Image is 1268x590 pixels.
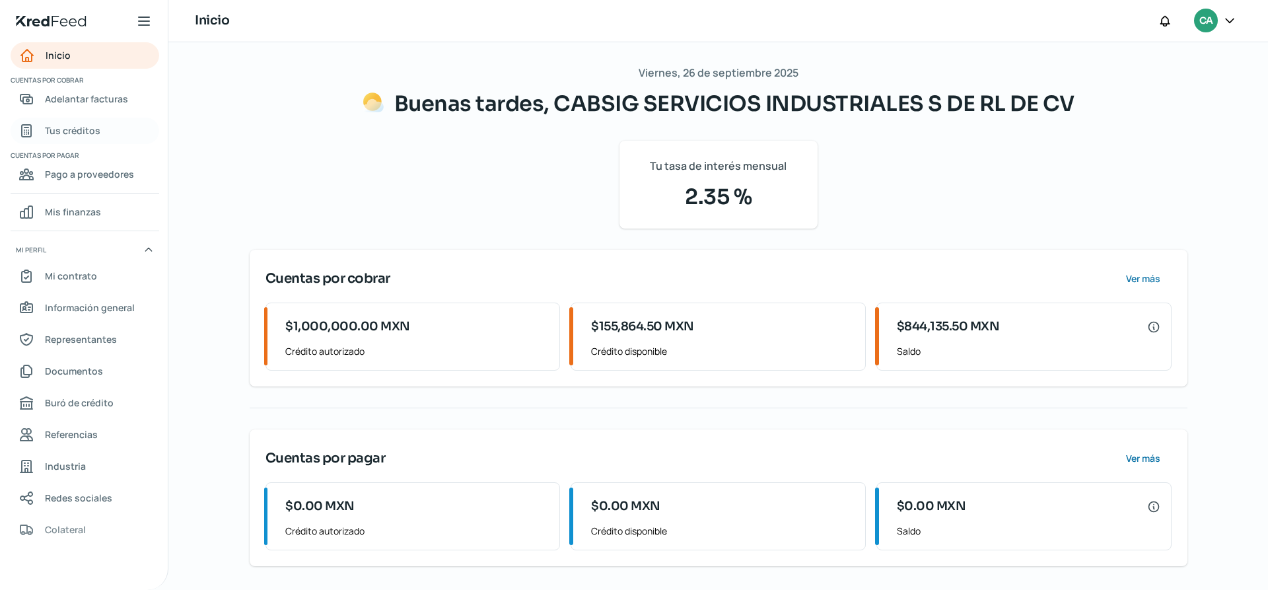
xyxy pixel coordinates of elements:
a: Mis finanzas [11,199,159,225]
a: Redes sociales [11,485,159,511]
span: $1,000,000.00 MXN [285,318,410,336]
span: Crédito autorizado [285,523,549,539]
span: Redes sociales [45,490,112,506]
span: 2.35 % [635,181,802,213]
span: Mi contrato [45,268,97,284]
span: Crédito autorizado [285,343,549,359]
span: Documentos [45,363,103,379]
a: Referencias [11,422,159,448]
img: Saludos [363,92,384,113]
a: Inicio [11,42,159,69]
span: Ver más [1126,454,1160,463]
span: $0.00 MXN [897,498,966,515]
button: Ver más [1115,266,1172,292]
button: Ver más [1115,445,1172,472]
span: CA [1199,13,1213,29]
span: Colateral [45,521,86,538]
span: Ver más [1126,274,1160,283]
span: Crédito disponible [591,523,855,539]
a: Tus créditos [11,118,159,144]
span: Buró de crédito [45,394,114,411]
span: Referencias [45,426,98,443]
span: $0.00 MXN [285,498,355,515]
span: Saldo [897,523,1160,539]
a: Pago a proveedores [11,161,159,188]
a: Buró de crédito [11,390,159,416]
a: Representantes [11,326,159,353]
span: $844,135.50 MXN [897,318,1000,336]
h1: Inicio [195,11,229,30]
span: Cuentas por pagar [11,149,157,161]
span: Crédito disponible [591,343,855,359]
span: Tus créditos [45,122,100,139]
span: Mi perfil [16,244,46,256]
a: Colateral [11,517,159,543]
span: Cuentas por cobrar [11,74,157,86]
span: Tu tasa de interés mensual [650,157,787,176]
a: Mi contrato [11,263,159,289]
span: Adelantar facturas [45,91,128,107]
span: Saldo [897,343,1160,359]
a: Documentos [11,358,159,385]
a: Información general [11,295,159,321]
span: Inicio [46,47,71,63]
span: Mis finanzas [45,203,101,220]
span: Viernes, 26 de septiembre 2025 [639,63,798,83]
a: Adelantar facturas [11,86,159,112]
a: Industria [11,453,159,480]
span: Representantes [45,331,117,348]
span: $155,864.50 MXN [591,318,694,336]
span: Información general [45,299,135,316]
span: Cuentas por cobrar [265,269,390,289]
span: Pago a proveedores [45,166,134,182]
span: $0.00 MXN [591,498,660,515]
span: Industria [45,458,86,474]
span: Cuentas por pagar [265,449,386,468]
span: Buenas tardes, CABSIG SERVICIOS INDUSTRIALES S DE RL DE CV [394,91,1074,117]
